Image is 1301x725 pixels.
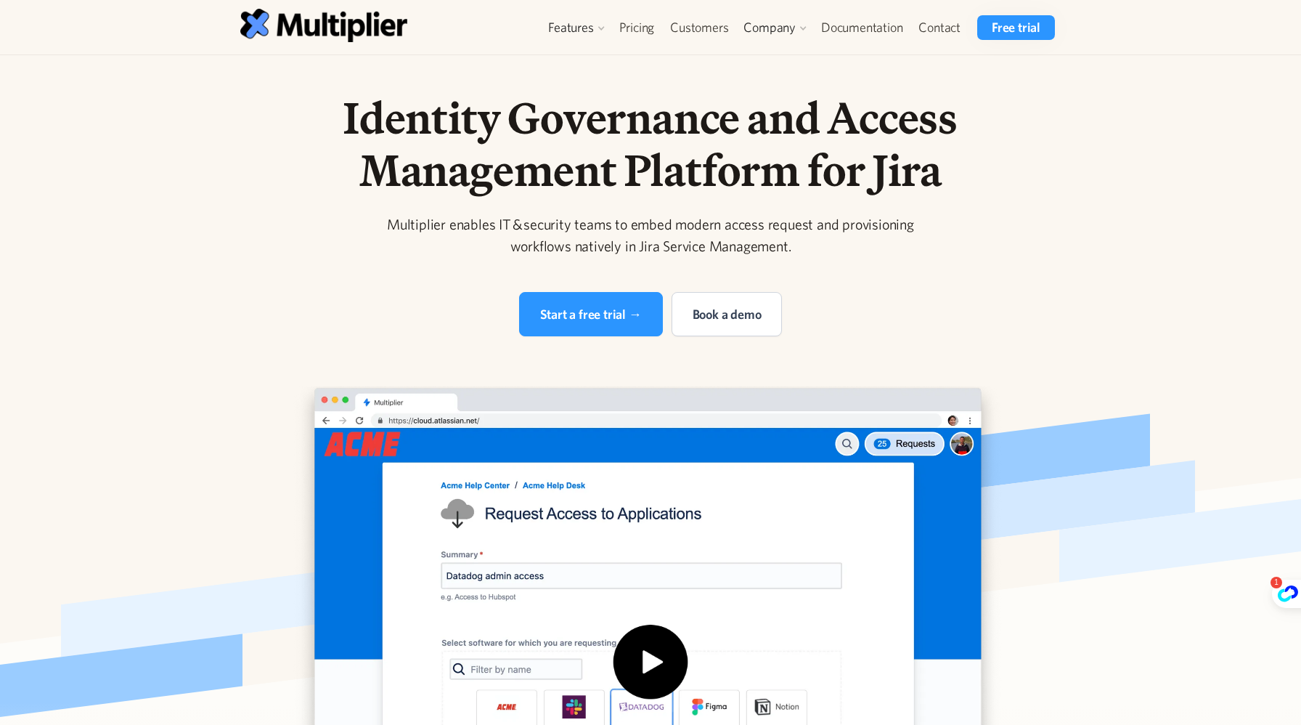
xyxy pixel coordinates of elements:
a: Customers [662,15,736,40]
a: Contact [910,15,968,40]
div: Company [736,15,813,40]
a: Documentation [813,15,910,40]
div: Start a free trial → [540,304,642,324]
a: Start a free trial → [519,292,663,336]
img: Play icon [604,625,697,718]
a: Pricing [611,15,663,40]
div: Features [548,19,593,36]
div: Features [541,15,611,40]
h1: Identity Governance and Access Management Platform for Jira [279,92,1022,196]
div: Company [743,19,796,36]
a: Free trial [977,15,1055,40]
div: Multiplier enables IT & security teams to embed modern access request and provisioning workflows ... [372,214,929,257]
a: Book a demo [672,292,783,336]
div: Book a demo [693,304,762,324]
